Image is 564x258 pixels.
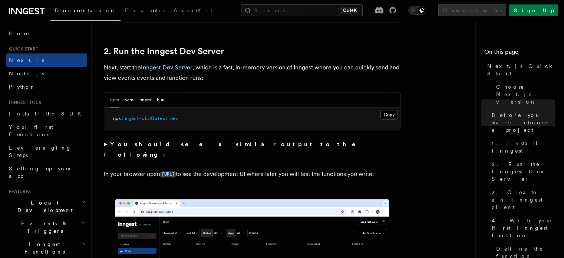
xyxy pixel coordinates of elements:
span: 3. Create an Inngest client [492,189,555,211]
span: dev [170,116,178,121]
span: AgentKit [174,7,213,13]
a: Install the SDK [6,107,87,120]
span: Leveraging Steps [9,145,72,158]
a: 1. Install Inngest [489,137,555,157]
span: Node.js [9,71,44,76]
a: 3. Create an Inngest client [489,186,555,214]
span: Your first Functions [9,124,53,137]
a: Before you start: choose a project [489,108,555,137]
span: 1. Install Inngest [492,140,555,154]
a: Node.js [6,67,87,80]
span: Before you start: choose a project [492,111,555,134]
span: Examples [125,7,165,13]
span: Choose Next.js version [496,83,555,105]
span: 4. Write your first Inngest function [492,217,555,239]
button: npm [110,92,119,108]
a: Contact sales [438,4,506,16]
a: [URL] [160,170,176,177]
a: Choose Next.js version [493,80,555,108]
p: Next, start the , which is a fast, in-memory version of Inngest where you can quickly send and vi... [104,62,400,83]
span: Inngest Functions [6,241,80,255]
span: Setting up your app [9,166,73,179]
a: Leveraging Steps [6,141,87,162]
button: pnpm [139,92,151,108]
span: Documentation [55,7,116,13]
span: 2. Run the Inngest Dev Server [492,160,555,183]
span: npx [113,116,121,121]
h4: On this page [484,48,555,59]
button: Toggle dark mode [408,6,426,15]
button: Copy [380,110,398,120]
button: Search...Ctrl+K [241,4,363,16]
a: 2. Run the Inngest Dev Server [489,157,555,186]
span: Local Development [6,199,81,214]
a: Python [6,80,87,94]
a: AgentKit [169,2,217,20]
a: Sign Up [509,4,558,16]
span: Features [6,189,31,195]
a: Documentation [50,2,121,21]
button: yarn [125,92,133,108]
a: Home [6,27,87,40]
button: Local Development [6,196,87,217]
span: Events & Triggers [6,220,81,235]
a: Your first Functions [6,120,87,141]
a: Setting up your app [6,162,87,183]
span: Inngest tour [6,99,42,105]
summary: You should see a similar output to the following: [104,139,400,160]
a: Next.js Quick Start [484,59,555,80]
span: Quick start [6,46,38,52]
span: Python [9,84,36,90]
a: Examples [121,2,169,20]
span: Next.js Quick Start [487,62,555,77]
span: Next.js [9,57,44,63]
span: Home [9,30,30,37]
strong: You should see a similar output to the following: [104,141,366,158]
a: Inngest Dev Server [141,64,192,71]
a: 4. Write your first Inngest function [489,214,555,242]
kbd: Ctrl+K [342,7,358,14]
a: Next.js [6,53,87,67]
p: In your browser open to see the development UI where later you will test the functions you write: [104,169,400,180]
button: Events & Triggers [6,217,87,238]
code: [URL] [160,171,176,177]
a: 2. Run the Inngest Dev Server [104,46,224,56]
span: inngest-cli@latest [121,116,168,121]
button: bun [157,92,165,108]
span: Install the SDK [9,111,86,117]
